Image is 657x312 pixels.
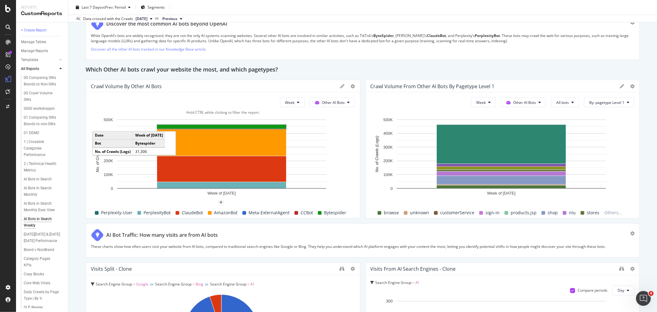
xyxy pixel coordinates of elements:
div: Crawl Volume from Other AI Bots by pagetype Level 1WeekOther AI BotsAll botsBy: pagetype Level 1A... [365,80,640,219]
span: Others... [602,209,625,217]
span: vs Prev. Period [101,5,126,10]
a: AI Bots in Search Weekly [24,216,64,229]
div: Visits from AI Search Engines - Clone [371,266,456,272]
a: DLP Review [24,304,64,311]
div: 01 Comparing SWs Brands to non-SWs [24,114,60,127]
span: AI [250,282,254,287]
span: products.jsp [511,209,537,217]
span: Week [476,100,486,105]
span: customerService [440,209,474,217]
div: 1 | Crosslink Categories Performance [24,139,60,158]
span: Previous [162,16,177,22]
div: All Reports [21,66,39,72]
text: Week of [DATE] [487,191,515,195]
button: Week [280,97,305,107]
text: 300 [386,299,393,304]
span: vs [155,15,160,21]
text: No. of Crawls (Logs) [375,136,379,172]
div: 0000 workshoppin [24,105,55,112]
span: All bots [556,100,569,105]
span: sign-in [485,209,500,217]
button: All bots [551,97,579,107]
div: AI Bots in Search [24,176,52,183]
span: Other AI Bots [322,100,345,105]
a: 1 | Crosslink Categories Performance [24,139,64,158]
a: Category Pages KPIs [24,256,64,269]
button: Other AI Bots [310,97,355,107]
div: Templates [21,57,38,63]
a: Discover all the other AI bots tracked in our Knowledge Base article [91,47,206,52]
span: Google [136,282,148,287]
button: Day [612,286,635,296]
div: Crawl Volume by Other AI Bots [91,83,162,89]
div: Category Pages KPIs [24,256,58,269]
a: Manage Reports [21,48,64,54]
div: AI Bot Traffic: How many visits are from AI botsThese charts show how often users visit your webs... [86,224,640,258]
span: or [150,282,154,287]
span: Perplexity-User [101,209,132,217]
a: Core Web Vitals [24,280,64,286]
span: or [205,282,209,287]
div: Discover the most common AI bots beyond OpenAIWhile OpenAI’s bots are widely recognized, they are... [86,12,640,60]
text: 0 [111,186,113,191]
a: 00 Crawl Volume SWs [24,90,64,103]
text: 200K [104,159,113,163]
text: 400K [104,131,113,136]
span: Bing [196,282,203,287]
p: While OpenAI’s bots are widely recognized, they are not the only AI systems scanning websites. Se... [91,33,635,43]
span: unknown [410,209,429,217]
div: + Create Report [21,27,47,34]
div: Reports [21,5,63,10]
strong: PerplexityBot [475,33,500,38]
span: Last 7 Days [82,5,101,10]
div: Black Friday & Cyber Monday Performance [24,231,60,244]
a: 01 Comparing SWs Brands to non-SWs [24,114,64,127]
text: 300K [383,145,393,150]
button: Segments [138,2,167,12]
span: Week [285,100,295,105]
p: These charts show how often users visit your website from AI bots, compared to traditional search... [91,244,635,249]
button: Week [471,97,496,107]
a: Templates [21,57,58,63]
div: Manage Tables [21,39,46,45]
text: 200K [383,159,393,163]
div: AI Bots in Search Monthly Exec View [24,200,60,213]
div: Manage Reports [21,48,48,54]
span: Search Engine Group [375,280,412,285]
div: 00 Crawl Volume SWs [24,90,58,103]
h2: Which Other AI bots crawl your website the most, and which pagetypes? [86,65,278,75]
div: binoculars [619,266,624,271]
strong: ClaudeBot [427,33,446,38]
div: Hold CTRL while clicking to filter the report. [91,110,355,115]
span: = [133,282,135,287]
text: 300K [104,145,113,150]
div: AI Bots in Search Weekly [24,216,59,229]
svg: A chart. [91,117,352,203]
text: 500K [104,117,113,122]
span: Bytespider [324,209,346,217]
span: = [413,280,415,285]
text: 500K [383,117,393,122]
span: 2025 Sep. 17th [136,16,148,22]
span: Search Engine Group [96,282,132,287]
div: Which Other AI bots crawl your website the most, and which pagetypes? [86,65,640,75]
a: 01 DEMO [24,130,64,136]
a: [DATE][DATE] & [DATE][DATE] Performance [24,231,64,244]
div: 01 DEMO [24,130,39,136]
text: 100K [104,173,113,177]
text: No. of Crawls (Logs) [95,136,100,172]
span: = [193,282,195,287]
div: Crawl Volume by Other AI BotsWeekOther AI BotsHold CTRL while clicking to filter the report.A cha... [86,80,360,219]
div: 00 Comparing SWs Brands to Non-SWs [24,75,60,88]
span: browse [384,209,399,217]
span: 4 [649,291,654,296]
iframe: Intercom live chat [636,291,651,306]
a: 2 | Technical Health Metrics [24,161,64,174]
a: 0000 workshoppin [24,105,64,112]
div: CustomReports [21,10,63,17]
span: By: pagetype Level 1 [589,100,624,105]
span: Other AI Bots [513,100,536,105]
a: AI Bots in Search [24,176,64,183]
a: Copy Blocks [24,271,64,277]
span: Day [618,288,624,293]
